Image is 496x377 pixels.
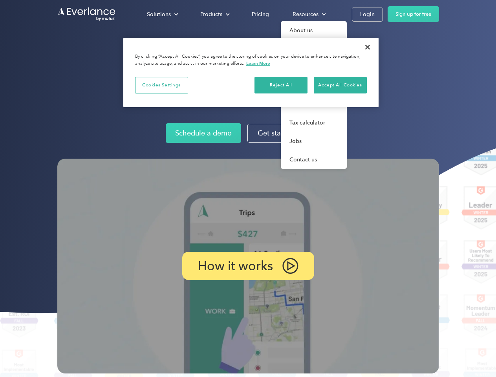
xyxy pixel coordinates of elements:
div: Solutions [147,9,171,19]
a: Schedule a demo [166,123,241,143]
div: Login [360,9,375,19]
div: Pricing [252,9,269,19]
a: Pricing [244,7,277,21]
div: Products [200,9,222,19]
div: Resources [285,7,332,21]
a: Login [352,7,383,22]
a: Go to homepage [57,7,116,22]
a: Jobs [281,132,347,150]
input: Submit [58,47,97,63]
div: Solutions [139,7,185,21]
button: Close [359,38,376,56]
a: Get started for free [247,124,330,143]
a: Sign up for free [388,6,439,22]
nav: Resources [281,21,347,169]
a: About us [281,21,347,40]
a: More information about your privacy, opens in a new tab [246,60,270,66]
div: Resources [293,9,318,19]
a: Tax calculator [281,113,347,132]
div: Products [192,7,236,21]
p: How it works [198,261,273,271]
a: Contact us [281,150,347,169]
button: Reject All [254,77,307,93]
div: By clicking “Accept All Cookies”, you agree to the storing of cookies on your device to enhance s... [135,53,367,67]
button: Cookies Settings [135,77,188,93]
button: Accept All Cookies [314,77,367,93]
div: Cookie banner [123,38,379,107]
div: Privacy [123,38,379,107]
